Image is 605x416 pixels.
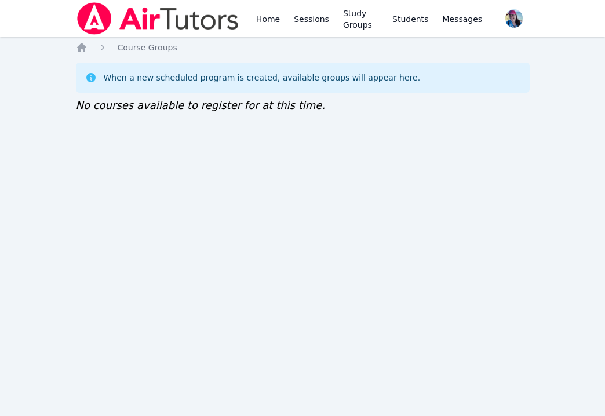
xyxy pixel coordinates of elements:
[118,43,177,52] span: Course Groups
[76,42,530,53] nav: Breadcrumb
[76,2,240,35] img: Air Tutors
[118,42,177,53] a: Course Groups
[442,13,482,25] span: Messages
[76,99,326,111] span: No courses available to register for at this time.
[104,72,421,83] div: When a new scheduled program is created, available groups will appear here.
